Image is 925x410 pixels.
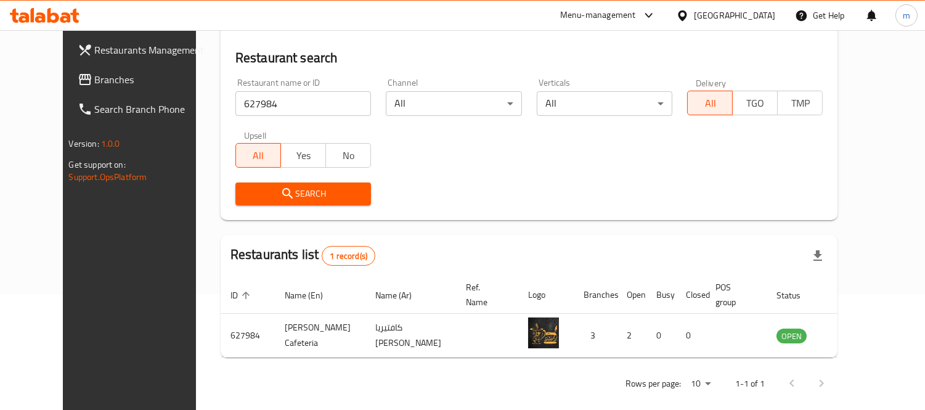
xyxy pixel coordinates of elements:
span: TGO [738,94,773,112]
td: 627984 [221,314,275,358]
td: 3 [574,314,617,358]
span: All [241,147,276,165]
th: Logo [518,276,574,314]
td: 2 [617,314,646,358]
button: All [687,91,733,115]
a: Restaurants Management [68,35,218,65]
label: Upsell [244,131,267,139]
span: OPEN [776,329,807,343]
span: 1.0.0 [101,136,120,152]
th: Busy [646,276,676,314]
label: Delivery [696,78,727,87]
th: Action [831,276,874,314]
table: enhanced table [221,276,874,358]
td: كافتيريا [PERSON_NAME] [365,314,456,358]
a: Support.OpsPlatform [69,169,147,185]
button: All [235,143,281,168]
span: Search [245,186,361,202]
span: No [331,147,366,165]
h2: Restaurants list [230,245,375,266]
span: m [903,9,910,22]
span: Branches [95,72,208,87]
button: TMP [777,91,823,115]
button: Yes [280,143,326,168]
span: 1 record(s) [322,250,375,262]
div: Menu-management [560,8,636,23]
td: 0 [676,314,706,358]
a: Search Branch Phone [68,94,218,124]
button: No [325,143,371,168]
button: Search [235,182,371,205]
span: Restaurants Management [95,43,208,57]
div: Total records count [322,246,375,266]
span: Yes [286,147,321,165]
span: Status [776,288,817,303]
span: Name (En) [285,288,339,303]
div: All [537,91,672,116]
span: POS group [715,280,752,310]
p: 1-1 of 1 [735,376,765,392]
th: Closed [676,276,706,314]
div: Export file [803,241,833,271]
button: TGO [732,91,778,115]
td: [PERSON_NAME] Cafeteria [275,314,365,358]
span: Search Branch Phone [95,102,208,117]
span: TMP [783,94,818,112]
div: All [386,91,521,116]
p: Rows per page: [625,376,681,392]
span: Ref. Name [466,280,503,310]
h2: Restaurant search [235,49,823,67]
span: Name (Ar) [375,288,428,303]
a: Branches [68,65,218,94]
span: Get support on: [69,157,126,173]
div: [GEOGRAPHIC_DATA] [694,9,775,22]
th: Branches [574,276,617,314]
input: Search for restaurant name or ID.. [235,91,371,116]
th: Open [617,276,646,314]
span: All [693,94,728,112]
span: Version: [69,136,99,152]
div: Rows per page: [686,375,715,393]
span: ID [230,288,254,303]
img: Rashid Ali Cafeteria [528,318,559,348]
td: 0 [646,314,676,358]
